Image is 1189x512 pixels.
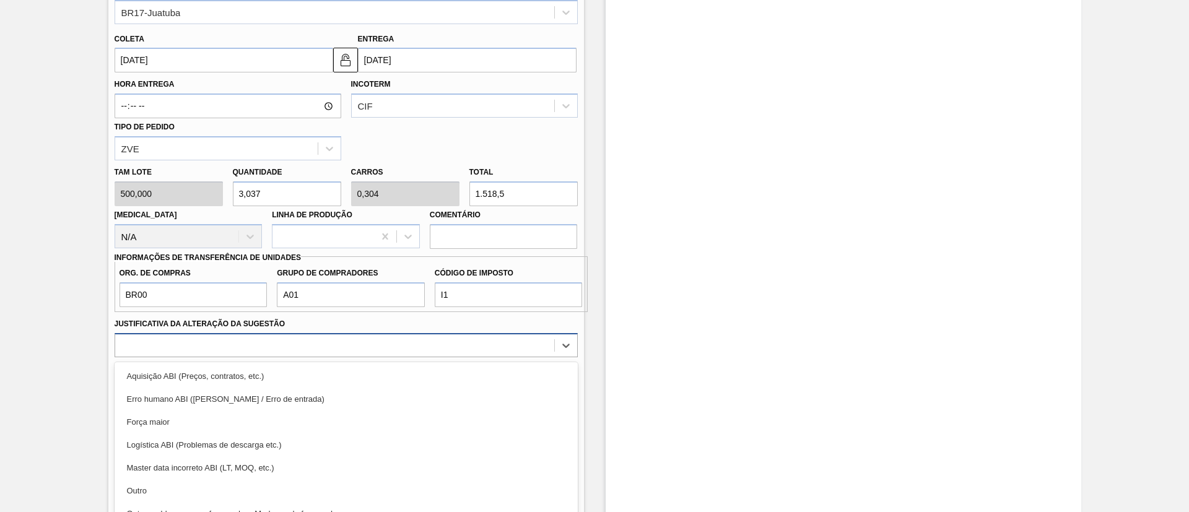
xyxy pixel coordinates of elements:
[358,35,394,43] label: Entrega
[469,168,494,176] label: Total
[358,101,373,111] div: CIF
[351,168,383,176] label: Carros
[115,76,341,93] label: Hora Entrega
[338,53,353,67] img: unlocked
[115,360,578,378] label: Observações
[277,264,425,282] label: Grupo de Compradores
[233,168,282,176] label: Quantidade
[115,48,333,72] input: dd/mm/yyyy
[115,319,285,328] label: Justificativa da Alteração da Sugestão
[351,80,391,89] label: Incoterm
[115,456,578,479] div: Master data incorreto ABI (LT, MOQ, etc.)
[115,410,578,433] div: Força maior
[435,264,583,282] label: Código de Imposto
[115,479,578,502] div: Outro
[121,7,181,17] div: BR17-Juatuba
[115,35,144,43] label: Coleta
[115,388,578,410] div: Erro humano ABI ([PERSON_NAME] / Erro de entrada)
[115,163,223,181] label: Tam lote
[272,210,352,219] label: Linha de Produção
[115,433,578,456] div: Logística ABI (Problemas de descarga etc.)
[358,48,577,72] input: dd/mm/yyyy
[121,143,139,154] div: ZVE
[115,365,578,388] div: Aquisição ABI (Preços, contratos, etc.)
[120,264,268,282] label: Org. de Compras
[333,48,358,72] button: unlocked
[115,253,302,262] label: Informações de Transferência de Unidades
[115,123,175,131] label: Tipo de pedido
[115,210,177,219] label: [MEDICAL_DATA]
[430,206,578,224] label: Comentário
